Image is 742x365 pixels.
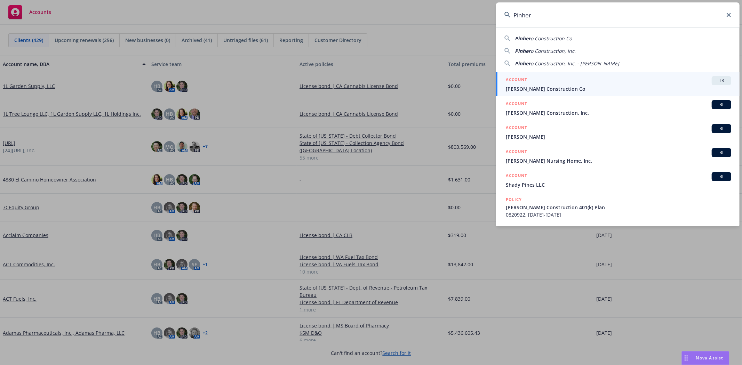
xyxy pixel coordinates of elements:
span: [PERSON_NAME] [506,133,731,140]
input: Search... [496,2,740,27]
button: Nova Assist [681,351,729,365]
span: BI [715,149,728,156]
span: o Construction Co [530,35,572,42]
span: [PERSON_NAME] Construction 401(k) Plan [506,204,731,211]
h5: ACCOUNT [506,100,527,108]
span: BI [715,173,728,180]
a: POLICY[PERSON_NAME] Construction 401(k) Plan0820922, [DATE]-[DATE] [496,192,740,222]
h5: ACCOUNT [506,124,527,132]
a: ACCOUNTBI[PERSON_NAME] [496,120,740,144]
span: BI [715,102,728,108]
span: Shady Pines LLC [506,181,731,188]
span: BI [715,125,728,132]
a: ACCOUNTBI[PERSON_NAME] Nursing Home, Inc. [496,144,740,168]
span: [PERSON_NAME] Construction Co [506,85,731,92]
span: 0820922, [DATE]-[DATE] [506,211,731,218]
span: Pinher [515,60,530,67]
h5: ACCOUNT [506,76,527,84]
span: o Construction, Inc. [530,48,576,54]
span: [PERSON_NAME] Nursing Home, Inc. [506,157,731,164]
div: Drag to move [682,351,691,365]
a: ACCOUNTBI[PERSON_NAME] Construction, Inc. [496,96,740,120]
a: ACCOUNTBIShady Pines LLC [496,168,740,192]
span: TR [715,78,728,84]
span: Pinher [515,35,530,42]
span: o Construction, Inc. - [PERSON_NAME] [530,60,619,67]
h5: ACCOUNT [506,172,527,180]
h5: ACCOUNT [506,148,527,156]
span: Nova Assist [696,355,724,361]
span: [PERSON_NAME] Construction, Inc. [506,109,731,116]
h5: POLICY [506,196,522,203]
a: ACCOUNTTR[PERSON_NAME] Construction Co [496,72,740,96]
span: Pinher [515,48,530,54]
